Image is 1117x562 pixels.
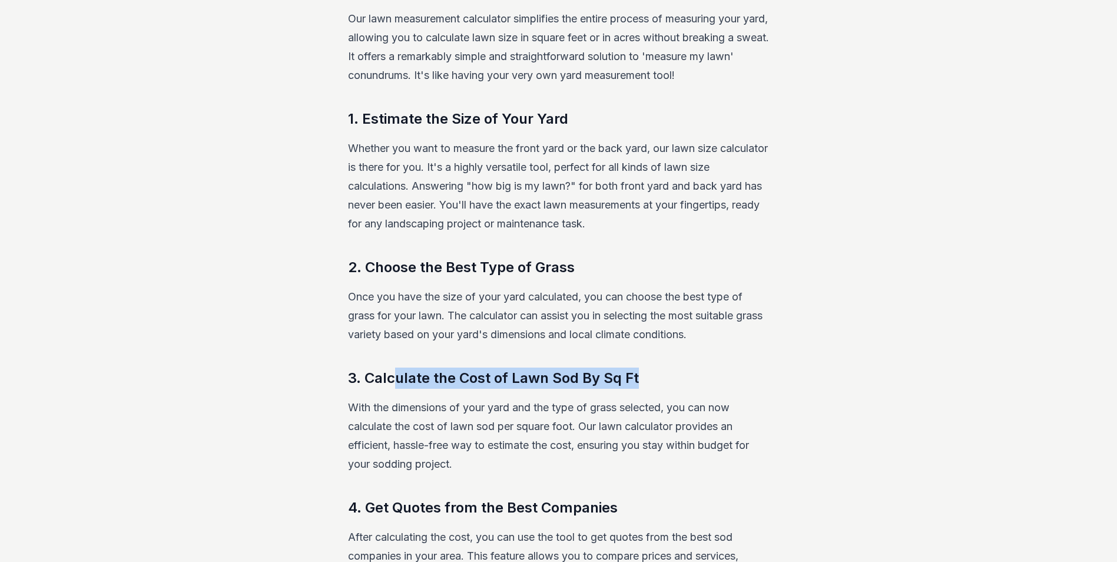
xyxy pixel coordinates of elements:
[348,287,769,344] p: Once you have the size of your yard calculated, you can choose the best type of grass for your la...
[348,398,769,474] p: With the dimensions of your yard and the type of grass selected, you can now calculate the cost o...
[348,257,769,278] h3: 2. Choose the Best Type of Grass
[348,368,769,389] h3: 3. Calculate the Cost of Lawn Sod By Sq Ft
[348,497,769,518] h3: 4. Get Quotes from the Best Companies
[348,108,769,130] h3: 1. Estimate the Size of Your Yard
[348,9,769,85] p: Our lawn measurement calculator simplifies the entire process of measuring your yard, allowing yo...
[348,139,769,233] p: Whether you want to measure the front yard or the back yard, our lawn size calculator is there fo...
